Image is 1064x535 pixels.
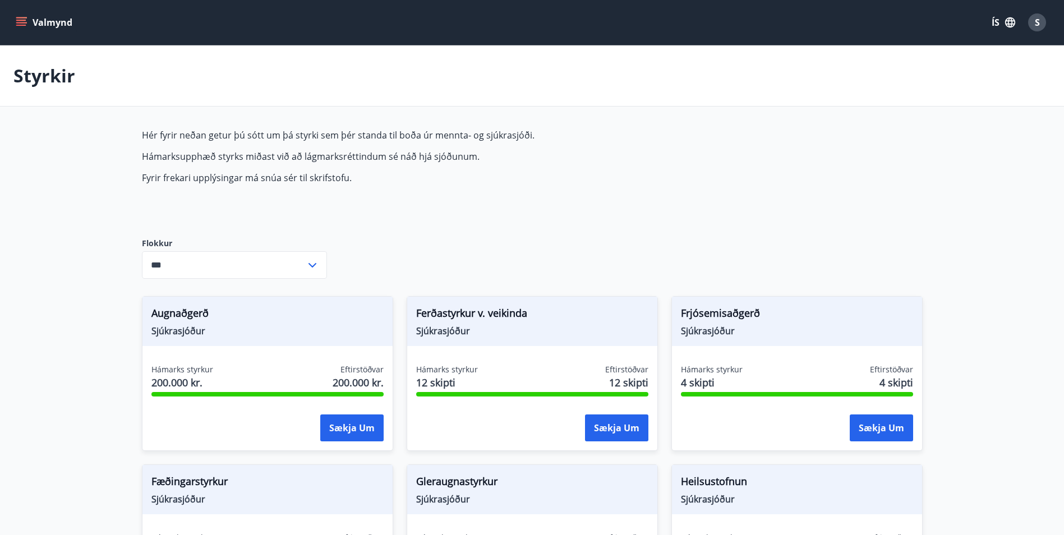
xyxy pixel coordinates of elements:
button: Sækja um [320,414,384,441]
span: Eftirstöðvar [340,364,384,375]
span: 12 skipti [609,375,648,390]
p: Hér fyrir neðan getur þú sótt um þá styrki sem þér standa til boða úr mennta- og sjúkrasjóði. [142,129,671,141]
button: S [1024,9,1051,36]
span: Sjúkrasjóður [151,493,384,505]
span: Hámarks styrkur [416,364,478,375]
label: Flokkur [142,238,327,249]
button: menu [13,12,77,33]
span: 200.000 kr. [333,375,384,390]
span: Gleraugnastyrkur [416,474,648,493]
span: Sjúkrasjóður [681,493,913,505]
button: Sækja um [850,414,913,441]
span: Hámarks styrkur [681,364,743,375]
span: Augnaðgerð [151,306,384,325]
span: Frjósemisaðgerð [681,306,913,325]
span: Sjúkrasjóður [151,325,384,337]
button: Sækja um [585,414,648,441]
span: Hámarks styrkur [151,364,213,375]
span: Eftirstöðvar [870,364,913,375]
span: 4 skipti [879,375,913,390]
p: Styrkir [13,63,75,88]
span: Ferðastyrkur v. veikinda [416,306,648,325]
span: Fæðingarstyrkur [151,474,384,493]
span: Sjúkrasjóður [416,493,648,505]
span: 12 skipti [416,375,478,390]
span: Sjúkrasjóður [681,325,913,337]
p: Fyrir frekari upplýsingar má snúa sér til skrifstofu. [142,172,671,184]
span: Eftirstöðvar [605,364,648,375]
button: ÍS [985,12,1021,33]
span: 4 skipti [681,375,743,390]
span: Sjúkrasjóður [416,325,648,337]
span: 200.000 kr. [151,375,213,390]
span: Heilsustofnun [681,474,913,493]
span: S [1035,16,1040,29]
p: Hámarksupphæð styrks miðast við að lágmarksréttindum sé náð hjá sjóðunum. [142,150,671,163]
